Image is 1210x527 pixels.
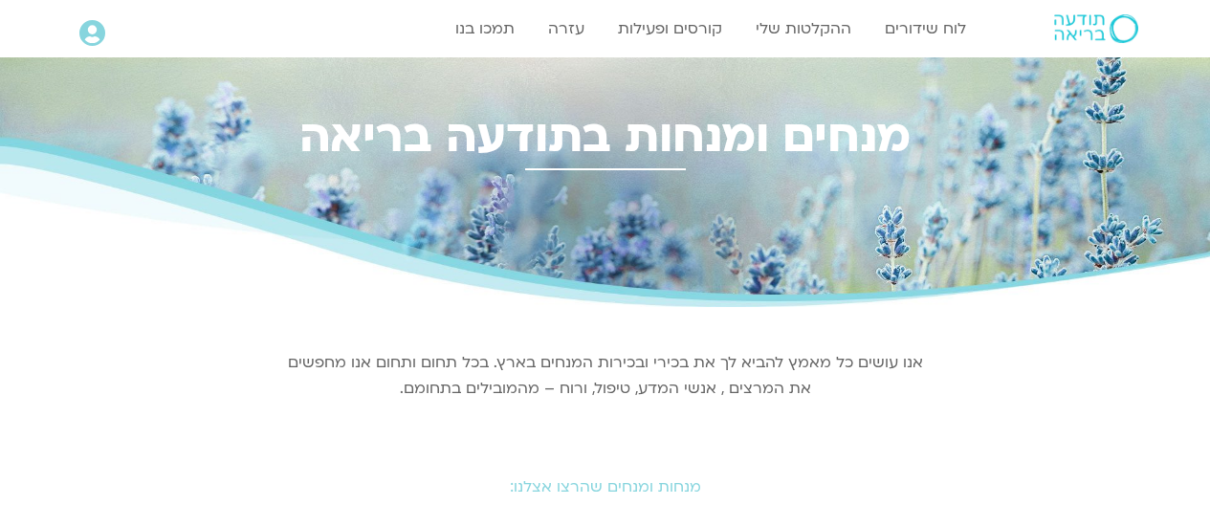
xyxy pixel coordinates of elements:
a: קורסים ופעילות [608,11,732,47]
img: תודעה בריאה [1054,14,1138,43]
a: תמכו בנו [446,11,524,47]
a: לוח שידורים [875,11,976,47]
p: אנו עושים כל מאמץ להביא לך את בכירי ובכירות המנחים בארץ. בכל תחום ותחום אנו מחפשים את המרצים , אנ... [285,350,926,402]
a: ההקלטות שלי [746,11,861,47]
h2: מנחות ומנחים שהרצו אצלנו: [70,478,1141,495]
a: עזרה [539,11,594,47]
h2: מנחים ומנחות בתודעה בריאה [70,110,1141,163]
